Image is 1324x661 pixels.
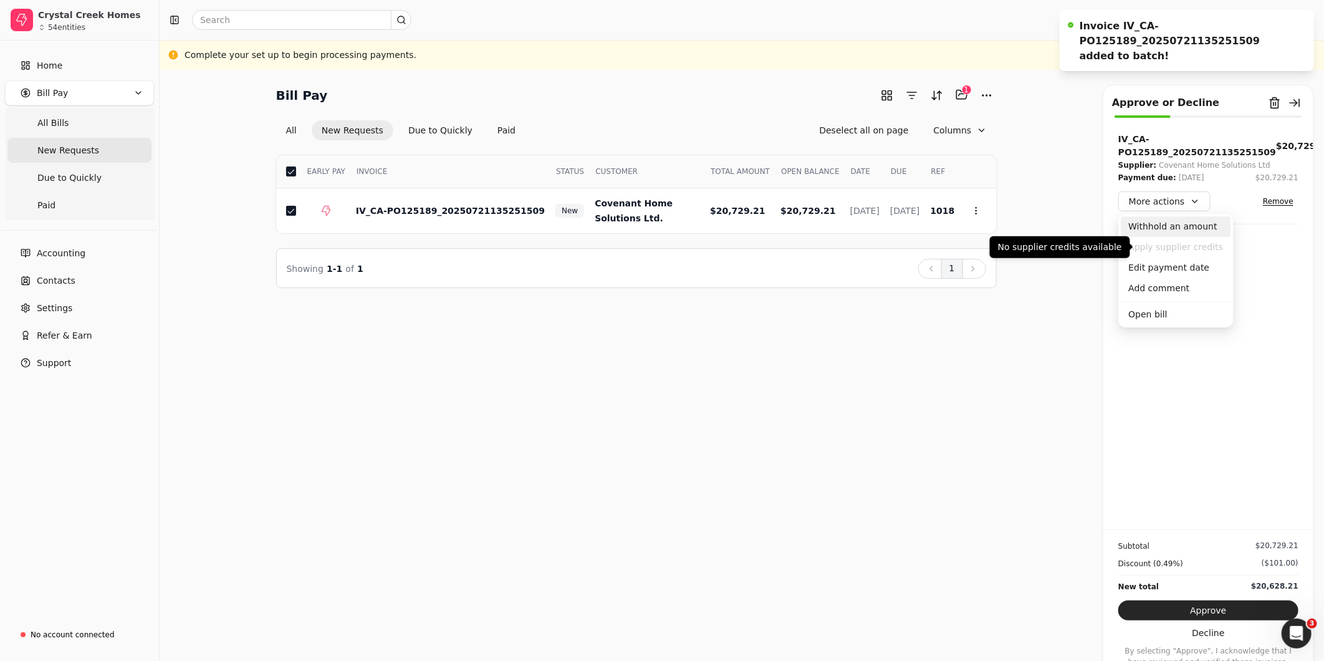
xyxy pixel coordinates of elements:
[1118,171,1176,184] div: Payment due:
[952,85,972,105] button: Batch (1)
[276,85,328,105] h2: Bill Pay
[851,166,870,177] span: DATE
[711,166,770,177] span: TOTAL AMOUNT
[37,274,75,287] span: Contacts
[850,206,880,216] span: [DATE]
[1118,191,1211,211] button: More actions
[37,329,92,342] span: Refer & Earn
[37,59,62,72] span: Home
[185,49,416,62] div: Complete your set up to begin processing payments.
[312,120,393,140] button: New Requests
[990,236,1130,258] div: No supplier credits available
[1258,194,1298,209] button: Remove
[5,241,154,266] a: Accounting
[7,193,151,218] a: Paid
[977,85,997,105] button: More
[1121,237,1230,258] button: Apply supplier credits
[5,350,154,375] button: Support
[1118,214,1233,327] div: More actions
[595,198,673,223] span: Covenant Home Solutions Ltd.
[1080,19,1289,64] div: Invoice IV_CA-PO125189_20250721135251509 added to batch!
[1179,171,1204,184] div: [DATE]
[562,205,578,216] span: New
[48,24,85,31] div: 54 entities
[1118,601,1298,620] button: Approve
[941,259,963,279] button: 1
[345,264,354,274] span: of
[31,629,115,640] div: No account connected
[927,85,947,105] button: Sort
[5,624,154,646] a: No account connected
[1121,304,1230,325] div: Open bill
[1118,557,1183,570] div: Discount (0.49%)
[1282,619,1312,649] iframe: Intercom live chat
[37,357,71,370] span: Support
[7,165,151,190] a: Due to Quickly
[357,166,387,177] span: INVOICE
[37,247,85,260] span: Accounting
[1251,581,1298,592] div: $20,628.21
[1118,159,1156,171] div: Supplier:
[1307,619,1317,629] span: 3
[357,264,363,274] span: 1
[5,53,154,78] a: Home
[276,120,526,140] div: Invoice filter options
[962,85,972,95] div: 1
[1255,172,1298,183] div: $20,729.21
[1255,171,1298,184] button: $20,729.21
[1121,216,1230,237] div: Withhold an amount
[1159,159,1270,171] div: Covenant Home Solutions Ltd
[780,206,836,216] span: $20,729.21
[781,166,840,177] span: OPEN BALANCE
[487,120,525,140] button: Paid
[891,166,907,177] span: DUE
[38,9,148,21] div: Crystal Creek Homes
[595,166,638,177] span: CUSTOMER
[890,206,919,216] span: [DATE]
[5,323,154,348] button: Refer & Earn
[1121,258,1230,278] div: Edit payment date
[276,120,307,140] button: All
[1118,133,1276,159] div: IV_CA-PO125189_20250721135251509
[5,296,154,321] a: Settings
[924,120,997,140] button: Column visibility settings
[1255,540,1298,551] div: $20,729.21
[1118,581,1159,593] div: New total
[7,110,151,135] a: All Bills
[287,264,324,274] span: Showing
[192,10,411,30] input: Search
[1112,95,1219,110] div: Approve or Decline
[809,120,918,140] button: Deselect all on page
[1118,540,1149,552] div: Subtotal
[710,206,765,216] span: $20,729.21
[37,302,72,315] span: Settings
[398,120,482,140] button: Due to Quickly
[327,264,342,274] span: 1 - 1
[931,206,955,216] span: 1018
[7,138,151,163] a: New Requests
[37,87,68,100] span: Bill Pay
[1262,557,1298,569] div: ($101.00)
[556,166,584,177] span: STATUS
[356,206,545,216] span: IV_CA-PO125189_20250721135251509
[931,166,946,177] span: REF
[37,199,55,212] span: Paid
[1121,278,1230,299] div: Add comment
[37,144,99,157] span: New Requests
[37,171,102,185] span: Due to Quickly
[5,80,154,105] button: Bill Pay
[1118,623,1298,643] button: Decline
[307,166,345,177] span: EARLY PAY
[37,117,69,130] span: All Bills
[5,268,154,293] a: Contacts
